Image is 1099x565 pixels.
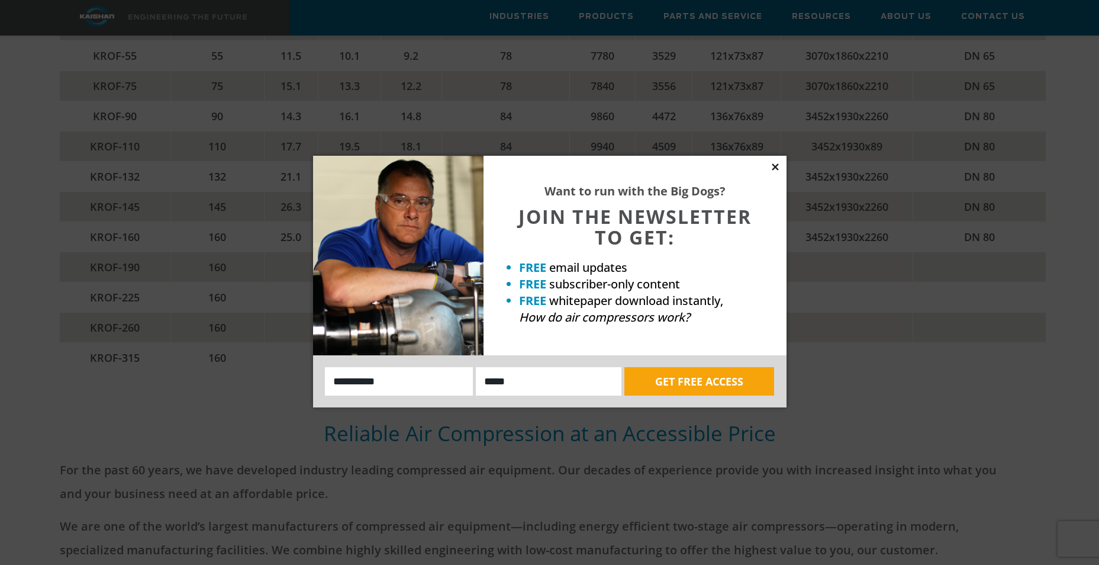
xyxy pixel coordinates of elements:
span: email updates [549,259,627,275]
strong: Want to run with the Big Dogs? [544,183,726,199]
em: How do air compressors work? [519,309,690,325]
span: whitepaper download instantly, [549,293,723,309]
span: subscriber-only content [549,276,680,292]
input: Email [476,367,621,396]
span: JOIN THE NEWSLETTER TO GET: [518,204,752,250]
button: Close [770,162,781,172]
strong: FREE [519,276,546,292]
strong: FREE [519,293,546,309]
button: GET FREE ACCESS [624,367,774,396]
input: Name: [325,367,473,396]
strong: FREE [519,259,546,275]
